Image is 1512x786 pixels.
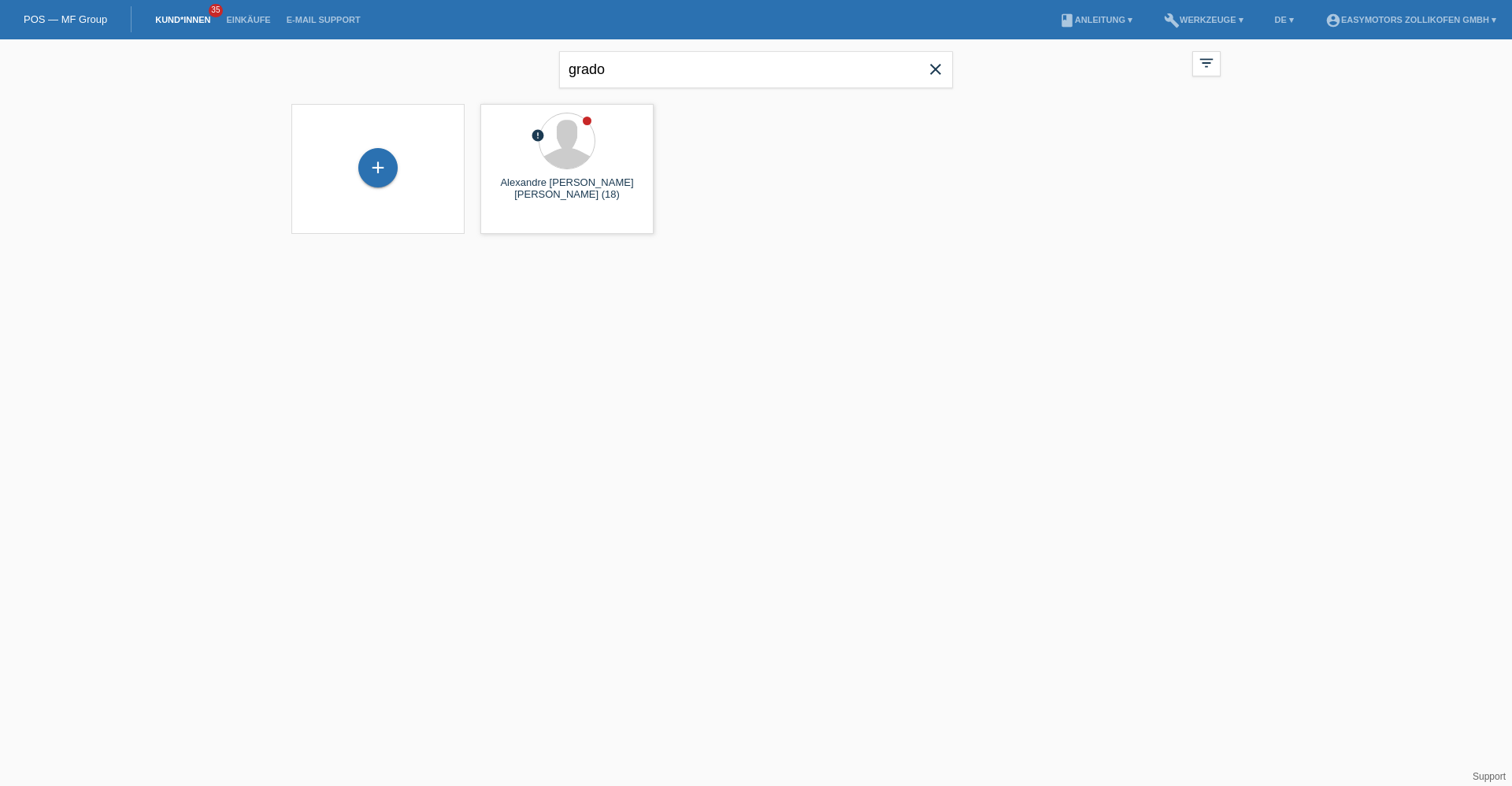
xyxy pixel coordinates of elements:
[531,128,545,143] i: error
[1473,771,1506,782] a: Support
[926,60,945,79] i: close
[359,154,397,181] div: Kund*in hinzufügen
[209,4,223,17] span: 35
[147,15,218,24] a: Kund*innen
[218,15,278,24] a: Einkäufe
[1317,15,1504,24] a: account_circleEasymotors Zollikofen GmbH ▾
[24,13,107,25] a: POS — MF Group
[1198,54,1215,72] i: filter_list
[1267,15,1302,24] a: DE ▾
[531,128,545,145] div: Unbestätigt, in Bearbeitung
[1164,13,1180,28] i: build
[1156,15,1251,24] a: buildWerkzeuge ▾
[493,176,641,202] div: Alexandre [PERSON_NAME] [PERSON_NAME] (18)
[1051,15,1140,24] a: bookAnleitung ▾
[1325,13,1341,28] i: account_circle
[279,15,369,24] a: E-Mail Support
[1059,13,1075,28] i: book
[559,51,953,88] input: Suche...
